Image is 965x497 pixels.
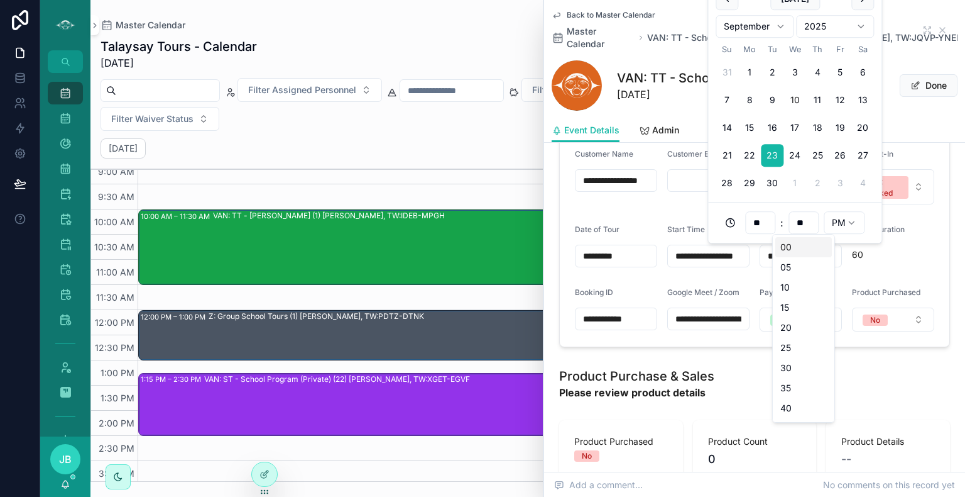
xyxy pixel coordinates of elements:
[783,89,806,111] button: Today, Wednesday, September 10th, 2025
[111,113,194,125] span: Filter Waiver Status
[851,172,874,194] button: Saturday, October 4th, 2025
[900,74,957,97] button: Done
[141,210,213,223] div: 10:00 AM – 11:30 AM
[708,435,802,448] span: Product Count
[559,385,714,400] strong: Please review product details
[851,61,874,84] button: Saturday, September 6th, 2025
[716,210,874,235] div: :
[829,43,851,56] th: Friday
[841,435,935,448] span: Product Details
[806,116,829,139] button: Thursday, September 18th, 2025
[91,216,138,227] span: 10:00 AM
[829,172,851,194] button: Friday, October 3rd, 2025
[829,116,851,139] button: Friday, September 19th, 2025
[775,298,832,318] div: 15
[248,84,356,96] span: Filter Assigned Personnel
[823,479,955,491] span: No comments on this record yet
[761,116,783,139] button: Tuesday, September 16th, 2025
[101,19,185,31] a: Master Calendar
[760,288,816,297] span: Payment Status
[141,311,209,323] div: 12:00 PM – 1:00 PM
[564,124,619,137] span: Event Details
[775,398,832,418] div: 40
[851,43,874,56] th: Saturday
[667,225,705,234] span: Start Time
[775,237,832,257] div: 00
[97,367,138,378] span: 1:00 PM
[139,374,840,435] div: 1:15 PM – 2:30 PMVAN: ST - School Program (Private) (22) [PERSON_NAME], TW:XGET-EGVF
[783,116,806,139] button: Wednesday, September 17th, 2025
[716,172,738,194] button: Sunday, September 28th, 2025
[806,89,829,111] button: Thursday, September 11th, 2025
[829,89,851,111] button: Friday, September 12th, 2025
[738,116,761,139] button: Monday, September 15th, 2025
[95,166,138,177] span: 9:00 AM
[783,43,806,56] th: Wednesday
[806,61,829,84] button: Thursday, September 4th, 2025
[40,73,90,437] div: scrollable content
[806,43,829,56] th: Thursday
[775,257,832,277] div: 05
[647,31,964,44] a: VAN: TT - School Program (Private) (22) [PERSON_NAME], TW:JQVP-YNEM
[559,367,714,385] h1: Product Purchase & Sales
[55,15,75,35] img: App logo
[652,124,679,137] span: Admin
[775,277,832,298] div: 10
[716,116,738,139] button: Sunday, September 14th, 2025
[761,43,783,56] th: Tuesday
[775,358,832,378] div: 30
[761,144,783,167] button: Tuesday, September 23rd, 2025, selected
[738,61,761,84] button: Monday, September 1st, 2025
[738,43,761,56] th: Monday
[852,248,934,261] span: 60
[95,468,138,479] span: 3:00 PM
[775,378,832,398] div: 35
[521,78,648,102] button: Select Button
[92,317,138,328] span: 12:00 PM
[116,19,185,31] span: Master Calendar
[93,267,138,277] span: 11:00 AM
[552,119,619,143] a: Event Details
[575,149,633,159] span: Customer Name
[552,25,635,50] a: Master Calendar
[783,144,806,167] button: Wednesday, September 24th, 2025
[738,89,761,111] button: Monday, September 8th, 2025
[237,78,382,102] button: Select Button
[141,373,204,386] div: 1:15 PM – 2:30 PM
[93,292,138,303] span: 11:30 AM
[95,443,138,454] span: 2:30 PM
[97,393,138,403] span: 1:30 PM
[851,116,874,139] button: Saturday, September 20th, 2025
[716,61,738,84] button: Sunday, August 31st, 2025
[209,311,424,321] div: Z: Group School Tours (1) [PERSON_NAME], TW:PDTZ-DTNK
[575,288,613,297] span: Booking ID
[716,43,738,56] th: Sunday
[101,55,257,70] span: [DATE]
[783,172,806,194] button: Wednesday, October 1st, 2025
[716,89,738,111] button: Sunday, September 7th, 2025
[554,479,643,491] span: Add a comment...
[772,234,835,423] div: Suggestions
[552,10,655,20] a: Back to Master Calendar
[95,191,138,202] span: 9:30 AM
[59,452,72,467] span: JB
[667,288,739,297] span: Google Meet / Zoom
[851,89,874,111] button: Saturday, September 13th, 2025
[532,84,622,96] span: Filter Payment Status
[617,87,863,102] span: [DATE]
[829,144,851,167] button: Friday, September 26th, 2025
[708,450,802,468] span: 0
[574,435,668,448] span: Product Purchased
[738,144,761,167] button: Monday, September 22nd, 2025
[775,318,832,338] div: 20
[851,144,874,167] button: Saturday, September 27th, 2025
[852,308,934,332] button: Select Button
[716,144,738,167] button: Sunday, September 21st, 2025
[109,142,138,155] h2: [DATE]
[667,149,724,159] span: Customer Email
[829,61,851,84] button: Friday, September 5th, 2025
[870,315,880,326] div: No
[92,342,138,353] span: 12:30 PM
[716,43,874,194] table: September 2025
